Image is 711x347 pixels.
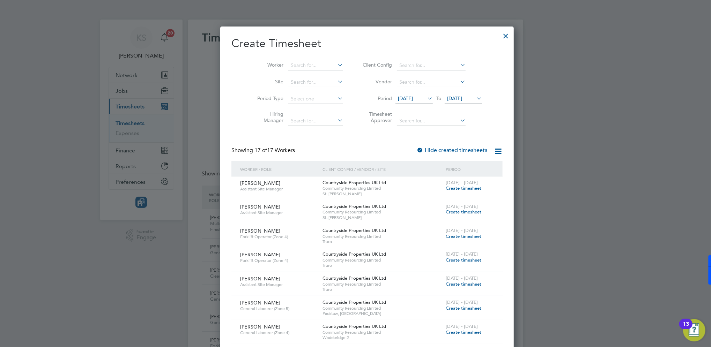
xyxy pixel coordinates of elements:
[240,210,317,216] span: Assistant Site Manager
[323,305,443,311] span: Community Resourcing Limited
[323,186,443,191] span: Community Resourcing Limited
[446,275,478,281] span: [DATE] - [DATE]
[447,95,462,101] span: [DATE]
[323,281,443,287] span: Community Resourcing Limited
[323,251,386,257] span: Countryside Properties UK Ltd
[254,147,295,154] span: 17 Workers
[240,330,317,335] span: General Labourer (Zone 4)
[240,234,317,240] span: Forklift Operator (Zone 4)
[446,203,478,209] span: [DATE] - [DATE]
[683,324,689,333] div: 13
[446,233,481,239] span: Create timesheet
[323,323,386,329] span: Countryside Properties UK Ltd
[446,281,481,287] span: Create timesheet
[446,329,481,335] span: Create timesheet
[446,180,478,186] span: [DATE] - [DATE]
[240,251,280,258] span: [PERSON_NAME]
[323,191,443,197] span: St. [PERSON_NAME]
[397,116,466,126] input: Search for...
[416,147,487,154] label: Hide created timesheets
[252,62,283,68] label: Worker
[397,77,466,87] input: Search for...
[323,275,386,281] span: Countryside Properties UK Ltd
[252,78,283,85] label: Site
[240,300,280,306] span: [PERSON_NAME]
[252,111,283,123] label: Hiring Manager
[288,77,343,87] input: Search for...
[231,36,503,51] h2: Create Timesheet
[434,94,443,103] span: To
[323,239,443,244] span: Truro
[323,215,443,220] span: St. [PERSON_NAME]
[446,251,478,257] span: [DATE] - [DATE]
[323,257,443,263] span: Community Resourcing Limited
[323,203,386,209] span: Countryside Properties UK Ltd
[446,209,481,215] span: Create timesheet
[323,287,443,292] span: Truro
[323,311,443,316] span: Padstow, [GEOGRAPHIC_DATA]
[446,257,481,263] span: Create timesheet
[323,180,386,186] span: Countryside Properties UK Ltd
[323,263,443,268] span: Truro
[323,335,443,340] span: Wadebridge 2
[240,204,280,210] span: [PERSON_NAME]
[446,299,478,305] span: [DATE] - [DATE]
[398,95,413,101] span: [DATE]
[240,228,280,234] span: [PERSON_NAME]
[361,111,392,123] label: Timesheet Approver
[240,282,317,287] span: Assistant Site Manager
[323,299,386,305] span: Countryside Properties UK Ltd
[361,78,392,85] label: Vendor
[683,319,705,341] button: Open Resource Center, 13 new notifications
[252,95,283,101] label: Period Type
[231,147,296,154] div: Showing
[361,95,392,101] label: Period
[323,227,386,233] span: Countryside Properties UK Ltd
[323,209,443,215] span: Community Resourcing Limited
[288,116,343,126] input: Search for...
[446,323,478,329] span: [DATE] - [DATE]
[288,61,343,70] input: Search for...
[240,276,280,282] span: [PERSON_NAME]
[254,147,267,154] span: 17 of
[323,330,443,335] span: Community Resourcing Limited
[240,180,280,186] span: [PERSON_NAME]
[444,161,495,177] div: Period
[240,186,317,192] span: Assistant Site Manager
[238,161,321,177] div: Worker / Role
[323,234,443,239] span: Community Resourcing Limited
[397,61,466,70] input: Search for...
[240,258,317,263] span: Forklift Operator (Zone 4)
[361,62,392,68] label: Client Config
[446,227,478,233] span: [DATE] - [DATE]
[240,306,317,311] span: General Labourer (Zone 5)
[446,305,481,311] span: Create timesheet
[446,185,481,191] span: Create timesheet
[321,161,444,177] div: Client Config / Vendor / Site
[288,94,343,104] input: Select one
[240,324,280,330] span: [PERSON_NAME]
